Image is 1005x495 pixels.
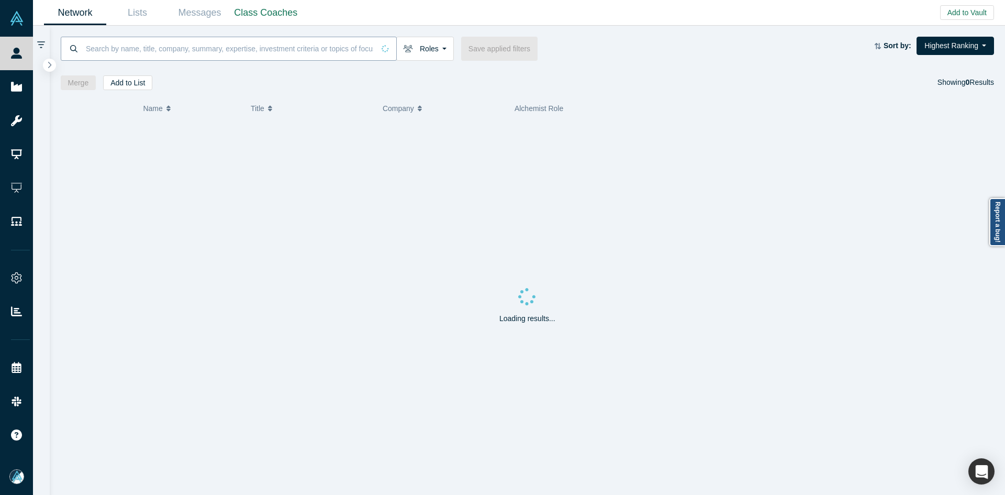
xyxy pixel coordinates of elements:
[44,1,106,25] a: Network
[917,37,994,55] button: Highest Ranking
[103,75,152,90] button: Add to List
[515,104,563,113] span: Alchemist Role
[966,78,994,86] span: Results
[143,97,240,119] button: Name
[499,313,555,324] p: Loading results...
[9,469,24,484] img: Mia Scott's Account
[966,78,970,86] strong: 0
[61,75,96,90] button: Merge
[461,37,538,61] button: Save applied filters
[884,41,911,50] strong: Sort by:
[251,97,264,119] span: Title
[989,198,1005,246] a: Report a bug!
[85,36,374,61] input: Search by name, title, company, summary, expertise, investment criteria or topics of focus
[940,5,994,20] button: Add to Vault
[106,1,169,25] a: Lists
[396,37,454,61] button: Roles
[383,97,414,119] span: Company
[937,75,994,90] div: Showing
[231,1,301,25] a: Class Coaches
[169,1,231,25] a: Messages
[383,97,504,119] button: Company
[9,11,24,26] img: Alchemist Vault Logo
[143,97,162,119] span: Name
[251,97,372,119] button: Title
